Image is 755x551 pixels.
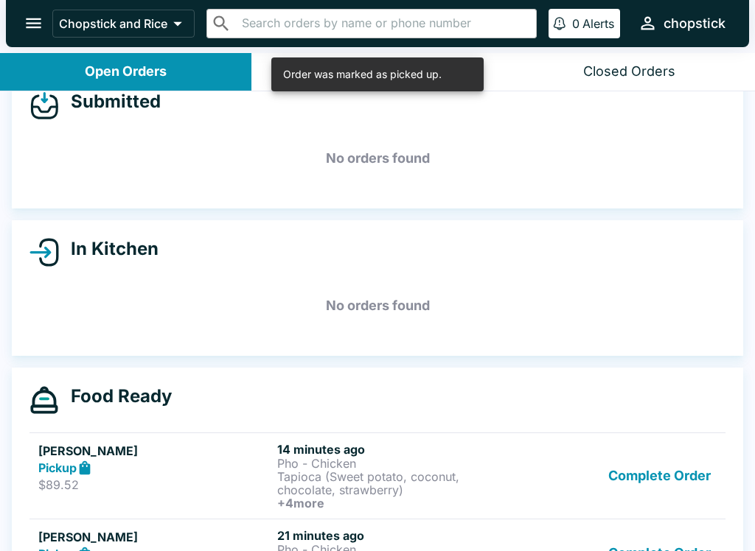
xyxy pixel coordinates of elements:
h5: [PERSON_NAME] [38,528,271,546]
h6: 14 minutes ago [277,442,510,457]
strong: Pickup [38,460,77,475]
h5: [PERSON_NAME] [38,442,271,460]
a: [PERSON_NAME]Pickup$89.5214 minutes agoPho - ChickenTapioca (Sweet potato, coconut, chocolate, st... [29,432,726,519]
p: Pho - Chicken [277,457,510,470]
div: Closed Orders [583,63,675,80]
h4: In Kitchen [59,238,159,260]
p: Chopstick and Rice [59,16,167,31]
div: Order was marked as picked up. [283,62,442,87]
button: chopstick [632,7,731,39]
p: $89.52 [38,477,271,492]
h4: Submitted [59,91,161,113]
div: Open Orders [85,63,167,80]
p: Tapioca (Sweet potato, coconut, chocolate, strawberry) [277,470,510,496]
p: Alerts [582,16,614,31]
h5: No orders found [29,132,726,185]
p: 0 [572,16,580,31]
h5: No orders found [29,279,726,332]
button: Complete Order [602,442,717,510]
h6: 21 minutes ago [277,528,510,543]
button: Chopstick and Rice [52,10,195,38]
h6: + 4 more [277,496,510,510]
button: open drawer [15,4,52,42]
h4: Food Ready [59,385,172,407]
div: chopstick [664,15,726,32]
input: Search orders by name or phone number [237,13,530,34]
